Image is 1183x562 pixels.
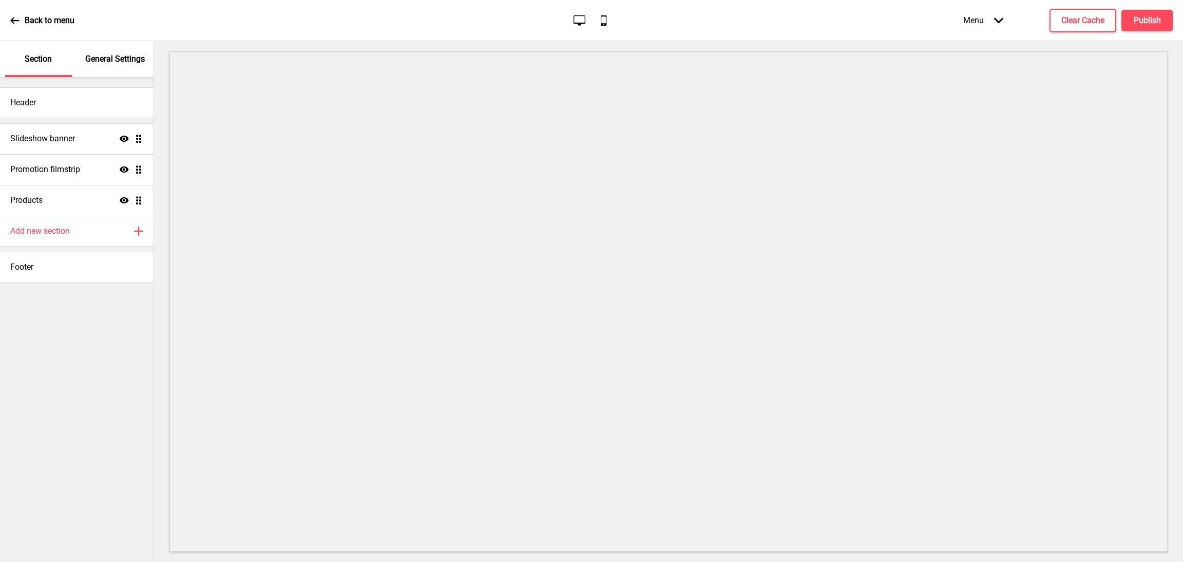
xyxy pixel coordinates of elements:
a: Back to menu [10,7,74,34]
h4: Promotion filmstrip [10,164,80,175]
h4: Products [10,195,43,206]
div: Menu [953,5,1014,35]
h4: Footer [10,261,33,273]
h4: Clear Cache [1061,15,1104,26]
h4: Slideshow banner [10,133,75,144]
h4: Add new section [10,226,70,237]
p: Section [25,53,52,65]
button: Publish [1121,10,1173,31]
h4: Publish [1134,15,1161,26]
p: General Settings [85,53,145,65]
p: Back to menu [25,15,74,26]
h4: Header [10,97,36,108]
button: Clear Cache [1050,9,1116,32]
